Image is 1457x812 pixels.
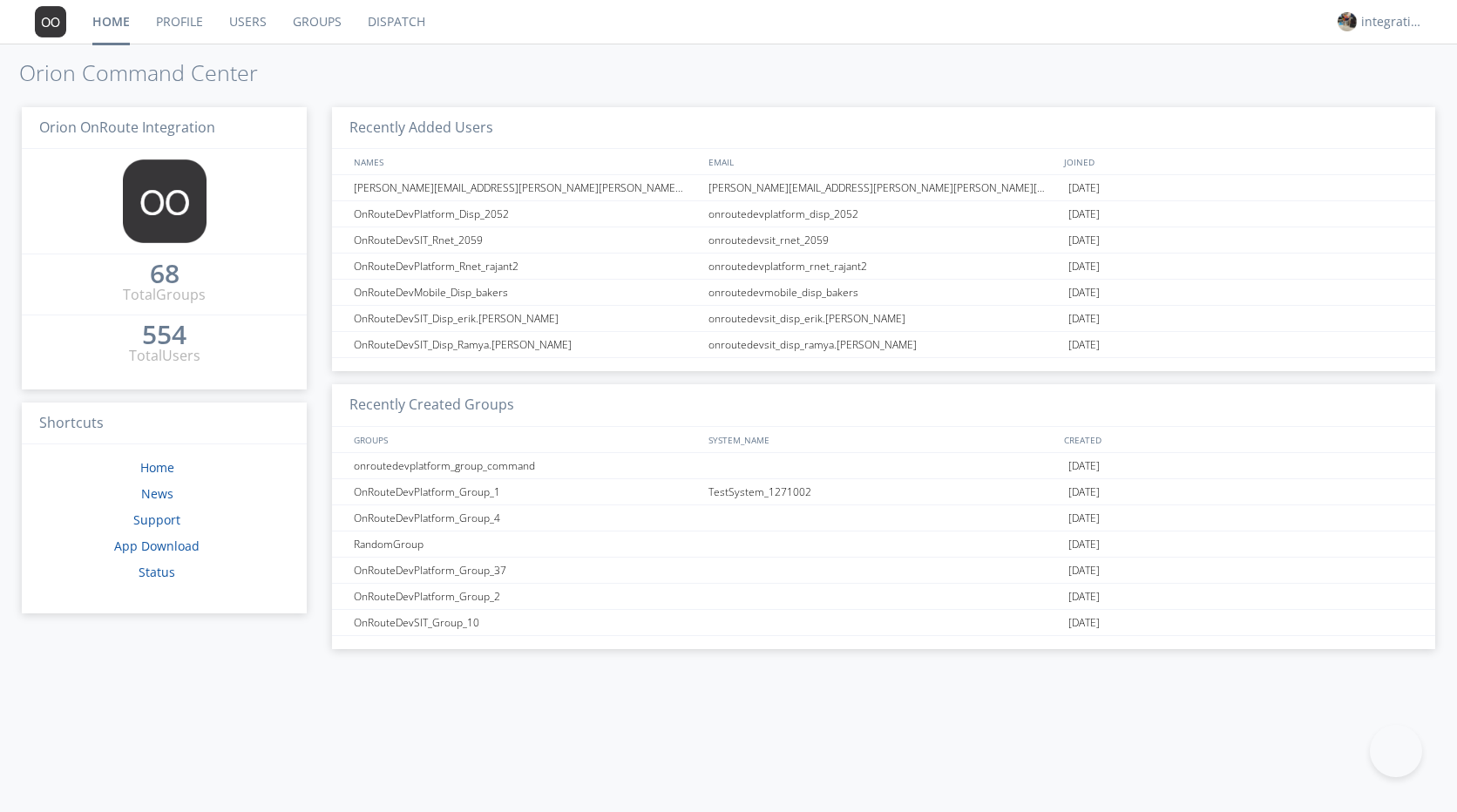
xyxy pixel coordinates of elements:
[349,254,703,279] div: OnRouteDevPlatform_Rnet_rajant2
[349,531,703,557] div: RandomGroup
[332,254,1435,280] a: OnRouteDevPlatform_Rnet_rajant2onroutedevplatform_rnet_rajant2[DATE]
[349,280,703,305] div: OnRouteDevMobile_Disp_bakers
[1370,725,1422,777] iframe: Toggle Customer Support
[349,427,699,452] div: GROUPS
[704,201,1064,227] div: onroutedevplatform_disp_2052
[332,610,1435,636] a: OnRouteDevSIT_Group_10[DATE]
[142,326,186,346] a: 554
[1068,306,1100,332] span: [DATE]
[332,227,1435,254] a: OnRouteDevSIT_Rnet_2059onroutedevsit_rnet_2059[DATE]
[1338,12,1357,31] img: f4e8944a4fa4411c9b97ff3ae987ed99
[1068,227,1100,254] span: [DATE]
[1060,427,1418,452] div: CREATED
[704,254,1064,279] div: onroutedevplatform_rnet_rajant2
[142,326,186,343] div: 554
[704,479,1064,504] div: TestSystem_1271002
[332,558,1435,584] a: OnRouteDevPlatform_Group_37[DATE]
[704,332,1064,357] div: onroutedevsit_disp_ramya.[PERSON_NAME]
[133,511,180,528] a: Support
[349,227,703,253] div: OnRouteDevSIT_Rnet_2059
[349,610,703,635] div: OnRouteDevSIT_Group_10
[704,175,1064,200] div: [PERSON_NAME][EMAIL_ADDRESS][PERSON_NAME][PERSON_NAME][DOMAIN_NAME]
[114,538,200,554] a: App Download
[332,384,1435,427] h3: Recently Created Groups
[349,505,703,531] div: OnRouteDevPlatform_Group_4
[141,485,173,502] a: News
[704,149,1060,174] div: EMAIL
[1060,149,1418,174] div: JOINED
[1068,479,1100,505] span: [DATE]
[704,306,1064,331] div: onroutedevsit_disp_erik.[PERSON_NAME]
[349,149,699,174] div: NAMES
[150,265,180,282] div: 68
[349,479,703,504] div: OnRouteDevPlatform_Group_1
[1068,280,1100,306] span: [DATE]
[1068,558,1100,584] span: [DATE]
[39,118,215,137] span: Orion OnRoute Integration
[1068,505,1100,531] span: [DATE]
[35,6,66,37] img: 373638.png
[150,265,180,285] a: 68
[332,306,1435,332] a: OnRouteDevSIT_Disp_erik.[PERSON_NAME]onroutedevsit_disp_erik.[PERSON_NAME][DATE]
[22,403,307,445] h3: Shortcuts
[349,453,703,478] div: onroutedevplatform_group_command
[1068,584,1100,610] span: [DATE]
[349,558,703,583] div: OnRouteDevPlatform_Group_37
[1361,13,1427,30] div: integrationstageadmin1
[332,107,1435,150] h3: Recently Added Users
[123,159,207,243] img: 373638.png
[704,280,1064,305] div: onroutedevmobile_disp_bakers
[332,505,1435,531] a: OnRouteDevPlatform_Group_4[DATE]
[129,346,200,366] div: Total Users
[332,479,1435,505] a: OnRouteDevPlatform_Group_1TestSystem_1271002[DATE]
[1068,175,1100,201] span: [DATE]
[332,531,1435,558] a: RandomGroup[DATE]
[332,332,1435,358] a: OnRouteDevSIT_Disp_Ramya.[PERSON_NAME]onroutedevsit_disp_ramya.[PERSON_NAME][DATE]
[1068,453,1100,479] span: [DATE]
[1068,531,1100,558] span: [DATE]
[332,175,1435,201] a: [PERSON_NAME][EMAIL_ADDRESS][PERSON_NAME][PERSON_NAME][DOMAIN_NAME][PERSON_NAME][EMAIL_ADDRESS][P...
[140,459,174,476] a: Home
[349,584,703,609] div: OnRouteDevPlatform_Group_2
[349,175,703,200] div: [PERSON_NAME][EMAIL_ADDRESS][PERSON_NAME][PERSON_NAME][DOMAIN_NAME]
[1068,610,1100,636] span: [DATE]
[349,201,703,227] div: OnRouteDevPlatform_Disp_2052
[332,584,1435,610] a: OnRouteDevPlatform_Group_2[DATE]
[1068,332,1100,358] span: [DATE]
[332,280,1435,306] a: OnRouteDevMobile_Disp_bakersonroutedevmobile_disp_bakers[DATE]
[1068,201,1100,227] span: [DATE]
[332,201,1435,227] a: OnRouteDevPlatform_Disp_2052onroutedevplatform_disp_2052[DATE]
[349,332,703,357] div: OnRouteDevSIT_Disp_Ramya.[PERSON_NAME]
[123,285,206,305] div: Total Groups
[332,453,1435,479] a: onroutedevplatform_group_command[DATE]
[139,564,175,580] a: Status
[1068,254,1100,280] span: [DATE]
[704,227,1064,253] div: onroutedevsit_rnet_2059
[349,306,703,331] div: OnRouteDevSIT_Disp_erik.[PERSON_NAME]
[704,427,1060,452] div: SYSTEM_NAME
